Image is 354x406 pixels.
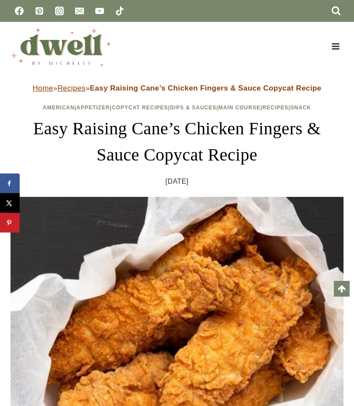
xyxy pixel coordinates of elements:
a: Recipes [57,84,85,92]
span: | | | | | | [43,105,311,111]
h1: Easy Raising Cane’s Chicken Fingers & Sauce Copycat Recipe [10,115,344,168]
a: Pinterest [31,2,48,20]
span: » » [33,84,322,92]
a: Email [71,2,88,20]
a: Appetizer [76,105,110,111]
a: Snack [290,105,311,111]
button: View Search Form [329,3,344,18]
a: Instagram [51,2,68,20]
a: American [43,105,75,111]
button: Open menu [327,39,344,53]
a: Copycat Recipes [112,105,168,111]
a: Scroll to top [334,281,350,297]
a: Home [33,84,53,92]
a: Main Course [219,105,260,111]
img: DWELL by michelle [10,26,111,66]
a: Dips & Sauces [170,105,216,111]
a: YouTube [91,2,108,20]
a: TikTok [111,2,128,20]
a: Facebook [10,2,28,20]
strong: Easy Raising Cane’s Chicken Fingers & Sauce Copycat Recipe [90,84,321,92]
a: Recipes [262,105,288,111]
time: [DATE] [166,175,189,188]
